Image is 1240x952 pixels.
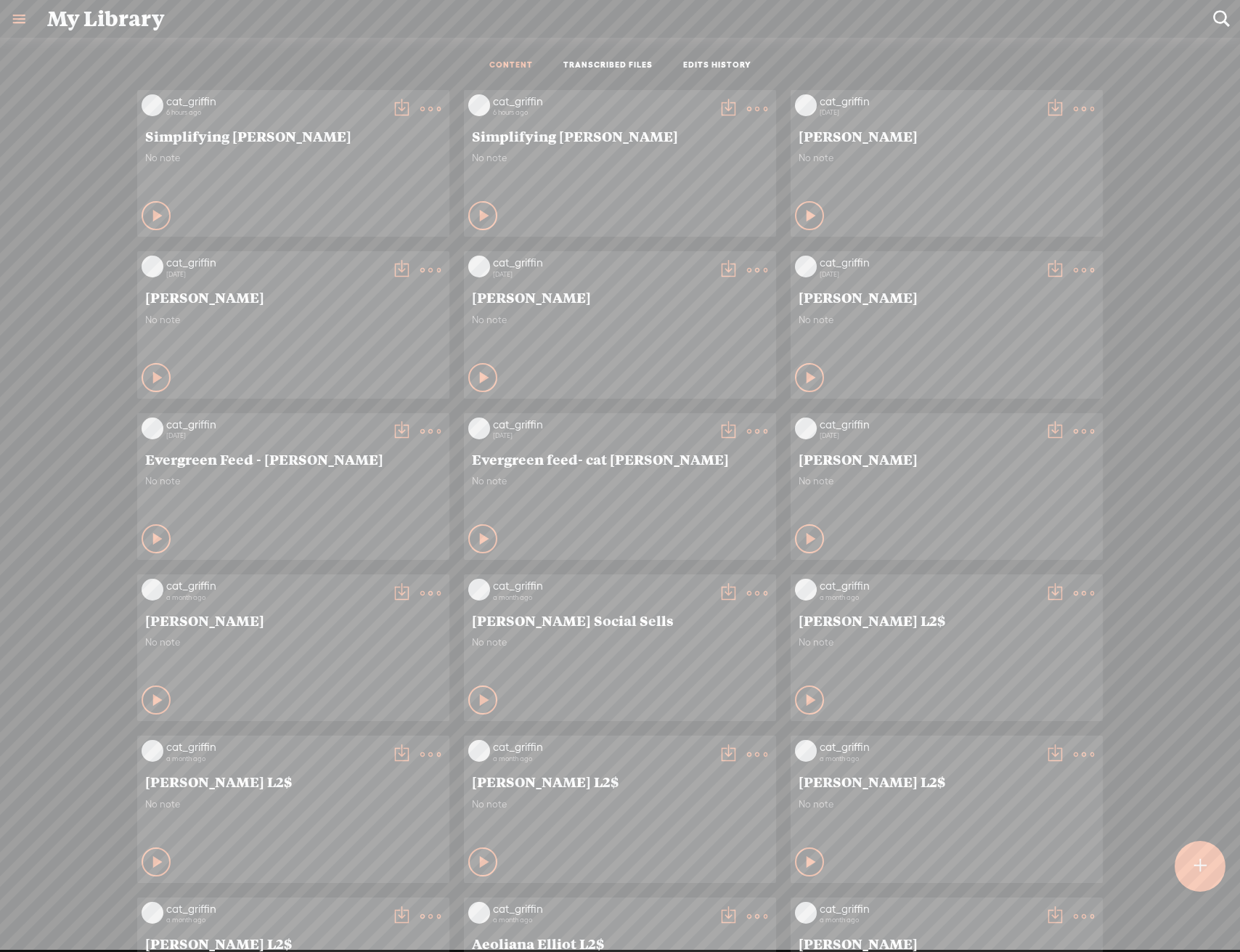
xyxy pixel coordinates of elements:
span: No note [799,636,1095,648]
div: a month ago [493,754,711,763]
span: [PERSON_NAME] [145,288,441,306]
div: cat_griffin [820,902,1037,916]
span: [PERSON_NAME] [799,127,1095,145]
img: videoLoading.png [142,256,163,277]
img: videoLoading.png [468,579,490,601]
span: [PERSON_NAME] Social Sells [472,611,768,629]
div: cat_griffin [166,256,384,270]
img: videoLoading.png [142,740,163,762]
span: [PERSON_NAME] [799,450,1095,468]
span: Simplifying [PERSON_NAME] [472,127,768,145]
span: No note [472,314,768,326]
span: No note [472,636,768,648]
span: [PERSON_NAME] L2$ [799,773,1095,790]
div: 6 hours ago [166,108,384,117]
span: [PERSON_NAME] L2$ [799,611,1095,629]
span: [PERSON_NAME] [145,611,441,629]
img: videoLoading.png [795,94,817,116]
span: No note [145,314,441,326]
span: No note [799,152,1095,164]
div: cat_griffin [493,579,711,593]
div: cat_griffin [493,740,711,754]
div: a month ago [820,916,1037,924]
img: videoLoading.png [795,740,817,762]
a: TRANSCRIBED FILES [563,60,653,72]
div: cat_griffin [820,579,1037,593]
div: cat_griffin [493,256,711,270]
span: [PERSON_NAME] L2$ [145,935,441,952]
div: a month ago [166,754,384,763]
span: No note [472,152,768,164]
div: a month ago [493,593,711,602]
span: Evergreen Feed - [PERSON_NAME] [145,450,441,468]
div: [DATE] [820,431,1037,440]
div: [DATE] [166,270,384,279]
div: 6 hours ago [493,108,711,117]
div: [DATE] [493,270,711,279]
a: EDITS HISTORY [683,60,751,72]
img: videoLoading.png [795,579,817,601]
span: [PERSON_NAME] L2$ [145,773,441,790]
img: videoLoading.png [468,418,490,439]
img: videoLoading.png [468,256,490,277]
div: cat_griffin [493,418,711,432]
div: cat_griffin [166,740,384,754]
img: videoLoading.png [468,902,490,924]
div: cat_griffin [493,902,711,916]
div: a month ago [820,754,1037,763]
div: cat_griffin [493,94,711,109]
div: cat_griffin [820,94,1037,109]
div: a month ago [166,916,384,924]
div: a month ago [493,916,711,924]
div: a month ago [166,593,384,602]
div: [DATE] [820,108,1037,117]
span: [PERSON_NAME] [799,935,1095,952]
img: videoLoading.png [795,902,817,924]
span: No note [799,314,1095,326]
span: No note [472,798,768,810]
img: videoLoading.png [468,740,490,762]
a: CONTENT [489,60,533,72]
span: No note [145,475,441,487]
img: videoLoading.png [142,579,163,601]
div: cat_griffin [820,740,1037,754]
div: [DATE] [820,270,1037,279]
span: Simplifying [PERSON_NAME] [145,127,441,145]
div: cat_griffin [166,418,384,432]
div: [DATE] [493,431,711,440]
div: [DATE] [166,431,384,440]
span: [PERSON_NAME] [472,288,768,306]
span: Evergreen feed- cat [PERSON_NAME] [472,450,768,468]
div: cat_griffin [820,256,1037,270]
span: Aeoliana Elliot L2$ [472,935,768,952]
img: videoLoading.png [468,94,490,116]
span: No note [145,636,441,648]
span: [PERSON_NAME] L2$ [472,773,768,790]
div: cat_griffin [166,579,384,593]
span: No note [472,475,768,487]
img: videoLoading.png [795,256,817,277]
span: No note [799,475,1095,487]
span: No note [145,798,441,810]
img: videoLoading.png [795,418,817,439]
img: videoLoading.png [142,902,163,924]
div: cat_griffin [820,418,1037,432]
div: a month ago [820,593,1037,602]
img: videoLoading.png [142,94,163,116]
span: [PERSON_NAME] [799,288,1095,306]
span: No note [145,152,441,164]
div: cat_griffin [166,94,384,109]
img: videoLoading.png [142,418,163,439]
div: cat_griffin [166,902,384,916]
span: No note [799,798,1095,810]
